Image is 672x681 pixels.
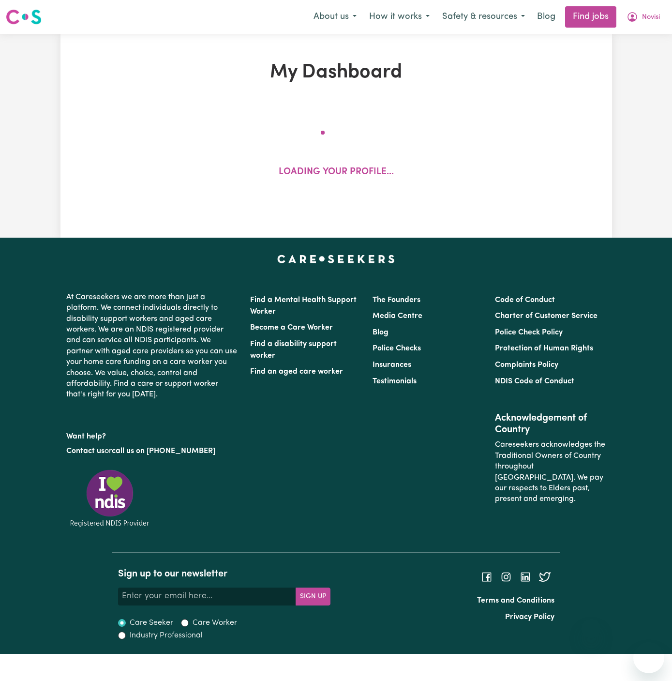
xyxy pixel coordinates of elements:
[66,447,105,455] a: Contact us
[495,436,606,508] p: Careseekers acknowledges the Traditional Owners of Country throughout [GEOGRAPHIC_DATA]. We pay o...
[118,568,330,580] h2: Sign up to our newsletter
[6,8,42,26] img: Careseekers logo
[279,166,394,180] p: Loading your profile...
[582,619,601,638] iframe: Close message
[373,361,411,369] a: Insurances
[66,468,153,529] img: Registered NDIS provider
[118,588,296,605] input: Enter your email here...
[642,12,660,23] span: Novisi
[277,255,395,263] a: Careseekers home page
[66,442,239,460] p: or
[250,368,343,376] a: Find an aged care worker
[373,312,422,320] a: Media Centre
[495,312,597,320] a: Charter of Customer Service
[520,573,531,580] a: Follow Careseekers on LinkedIn
[539,573,551,580] a: Follow Careseekers on Twitter
[477,597,554,605] a: Terms and Conditions
[130,617,173,629] label: Care Seeker
[495,361,558,369] a: Complaints Policy
[112,447,215,455] a: call us on [PHONE_NUMBER]
[363,7,436,27] button: How it works
[193,617,237,629] label: Care Worker
[481,573,493,580] a: Follow Careseekers on Facebook
[373,345,421,352] a: Police Checks
[158,61,514,84] h1: My Dashboard
[495,329,563,336] a: Police Check Policy
[633,642,664,673] iframe: Button to launch messaging window
[6,6,42,28] a: Careseekers logo
[436,7,531,27] button: Safety & resources
[373,329,388,336] a: Blog
[296,588,330,605] button: Subscribe
[620,7,666,27] button: My Account
[373,378,417,385] a: Testimonials
[250,340,337,360] a: Find a disability support worker
[495,296,555,304] a: Code of Conduct
[250,296,357,316] a: Find a Mental Health Support Worker
[505,613,554,621] a: Privacy Policy
[531,6,561,28] a: Blog
[66,427,239,442] p: Want help?
[373,296,420,304] a: The Founders
[307,7,363,27] button: About us
[495,378,574,385] a: NDIS Code of Conduct
[130,630,203,641] label: Industry Professional
[66,288,239,404] p: At Careseekers we are more than just a platform. We connect individuals directly to disability su...
[250,324,333,332] a: Become a Care Worker
[500,573,512,580] a: Follow Careseekers on Instagram
[565,6,616,28] a: Find jobs
[495,345,593,352] a: Protection of Human Rights
[495,412,606,436] h2: Acknowledgement of Country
